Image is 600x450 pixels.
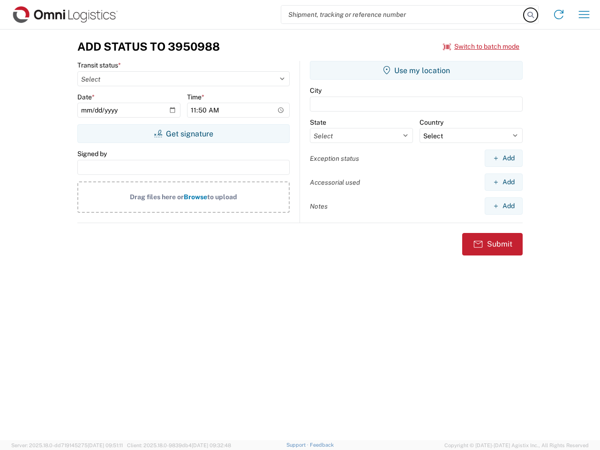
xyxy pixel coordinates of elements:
[127,442,231,448] span: Client: 2025.18.0-9839db4
[281,6,524,23] input: Shipment, tracking or reference number
[420,118,443,127] label: Country
[462,233,523,255] button: Submit
[310,202,328,210] label: Notes
[310,61,523,80] button: Use my location
[187,93,204,101] label: Time
[485,173,523,191] button: Add
[88,442,123,448] span: [DATE] 09:51:11
[310,154,359,163] label: Exception status
[77,150,107,158] label: Signed by
[192,442,231,448] span: [DATE] 09:32:48
[310,86,322,95] label: City
[443,39,519,54] button: Switch to batch mode
[77,61,121,69] label: Transit status
[310,442,334,448] a: Feedback
[11,442,123,448] span: Server: 2025.18.0-dd719145275
[310,178,360,187] label: Accessorial used
[286,442,310,448] a: Support
[130,193,184,201] span: Drag files here or
[77,124,290,143] button: Get signature
[485,150,523,167] button: Add
[77,40,220,53] h3: Add Status to 3950988
[77,93,95,101] label: Date
[310,118,326,127] label: State
[485,197,523,215] button: Add
[184,193,207,201] span: Browse
[207,193,237,201] span: to upload
[444,441,589,450] span: Copyright © [DATE]-[DATE] Agistix Inc., All Rights Reserved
